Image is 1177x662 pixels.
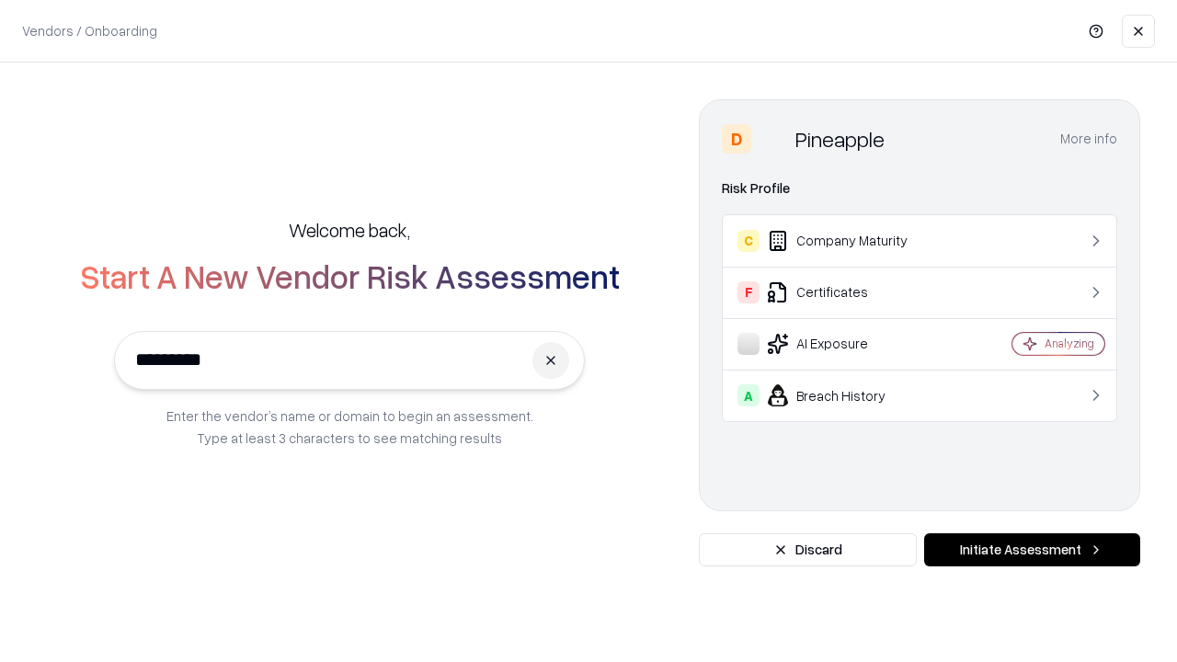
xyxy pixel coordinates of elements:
[737,384,957,406] div: Breach History
[737,230,957,252] div: Company Maturity
[1045,336,1094,351] div: Analyzing
[722,124,751,154] div: D
[722,177,1117,200] div: Risk Profile
[737,230,760,252] div: C
[737,281,760,303] div: F
[737,333,957,355] div: AI Exposure
[1060,122,1117,155] button: More info
[166,405,533,449] p: Enter the vendor’s name or domain to begin an assessment. Type at least 3 characters to see match...
[759,124,788,154] img: Pineapple
[795,124,885,154] div: Pineapple
[737,281,957,303] div: Certificates
[924,533,1140,566] button: Initiate Assessment
[80,257,620,294] h2: Start A New Vendor Risk Assessment
[22,21,157,40] p: Vendors / Onboarding
[289,217,410,243] h5: Welcome back,
[737,384,760,406] div: A
[699,533,917,566] button: Discard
